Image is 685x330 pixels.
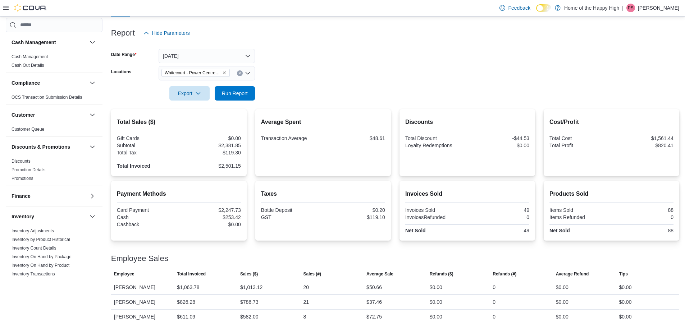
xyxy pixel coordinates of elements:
div: $0.00 [430,283,442,292]
strong: Total Invoiced [117,163,150,169]
a: Inventory On Hand by Package [12,254,72,259]
div: 0 [469,214,529,220]
span: Sales (#) [303,271,321,277]
a: OCS Transaction Submission Details [12,95,82,100]
span: Tips [619,271,627,277]
div: $0.00 [556,298,568,306]
div: $826.28 [177,298,195,306]
p: Home of the Happy High [564,4,619,12]
div: $37.46 [366,298,382,306]
span: Inventory On Hand by Package [12,254,72,260]
h3: Compliance [12,79,40,87]
div: InvoicesRefunded [405,214,466,220]
span: Whitecourt - Power Centre - Fire & Flower [165,69,221,76]
strong: Net Sold [405,228,426,233]
p: [PERSON_NAME] [638,4,679,12]
div: Cash Management [6,52,102,73]
div: $1,561.44 [613,135,673,141]
div: $611.09 [177,312,195,321]
div: Transaction Average [261,135,322,141]
div: 8 [303,312,306,321]
label: Locations [111,69,132,75]
div: [PERSON_NAME] [111,310,174,324]
a: Inventory by Product Historical [12,237,70,242]
a: Promotion Details [12,167,46,172]
button: Export [169,86,210,101]
button: Remove Whitecourt - Power Centre - Fire & Flower from selection in this group [222,71,227,75]
a: Customer Queue [12,127,44,132]
span: Sales ($) [240,271,258,277]
h3: Report [111,29,135,37]
button: Open list of options [245,70,251,76]
span: Inventory Transactions [12,271,55,277]
a: Cash Out Details [12,63,44,68]
div: $119.30 [180,150,241,155]
a: Inventory Adjustments [12,228,54,233]
h2: Payment Methods [117,190,241,198]
div: $253.42 [180,214,241,220]
div: $0.00 [556,312,568,321]
div: $1,013.12 [240,283,262,292]
span: Inventory On Hand by Product [12,262,69,268]
span: Refunds ($) [430,271,453,277]
h2: Average Spent [261,118,385,126]
div: 0 [493,283,496,292]
div: $1,063.78 [177,283,199,292]
div: $786.73 [240,298,259,306]
a: Promotions [12,176,33,181]
a: Inventory Count Details [12,246,56,251]
span: Refunds (#) [493,271,516,277]
span: Hide Parameters [152,29,190,37]
div: $582.00 [240,312,259,321]
a: Inventory Transactions [12,271,55,276]
div: -$44.53 [469,135,529,141]
h2: Discounts [405,118,529,126]
h3: Employee Sales [111,254,168,263]
div: 49 [469,228,529,233]
div: $0.00 [556,283,568,292]
div: $2,501.15 [180,163,241,169]
div: Gift Cards [117,135,178,141]
button: Run Report [215,86,255,101]
button: Cash Management [88,38,97,47]
div: Total Tax [117,150,178,155]
img: Cova [14,4,47,11]
div: $0.00 [430,298,442,306]
div: Cash [117,214,178,220]
p: | [622,4,624,12]
div: Card Payment [117,207,178,213]
button: Customer [12,111,87,118]
span: Average Sale [366,271,393,277]
h3: Cash Management [12,39,56,46]
span: Package Details [12,280,43,285]
div: 0 [493,298,496,306]
span: Inventory by Product Historical [12,237,70,242]
label: Date Range [111,52,137,57]
div: $119.10 [324,214,385,220]
span: Average Refund [556,271,589,277]
div: $0.00 [469,143,529,148]
div: [PERSON_NAME] [111,280,174,294]
div: $2,381.85 [180,143,241,148]
div: $48.61 [324,135,385,141]
h3: Inventory [12,213,34,220]
div: $2,247.73 [180,207,241,213]
span: Whitecourt - Power Centre - Fire & Flower [161,69,230,77]
div: $0.00 [180,135,241,141]
button: Compliance [88,79,97,87]
div: $0.00 [180,222,241,227]
button: Hide Parameters [141,26,193,40]
span: Discounts [12,158,31,164]
button: Discounts & Promotions [12,143,87,150]
span: Employee [114,271,134,277]
div: Bottle Deposit [261,207,322,213]
span: Cash Management [12,54,48,60]
div: $50.66 [366,283,382,292]
div: $0.00 [619,312,631,321]
div: $0.00 [430,312,442,321]
div: Total Cost [549,135,610,141]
